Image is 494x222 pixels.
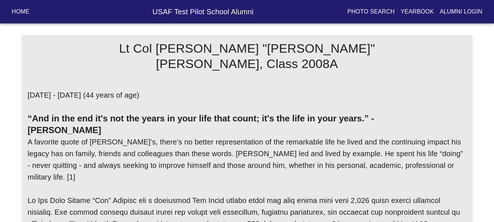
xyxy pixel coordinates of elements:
button: Home [9,5,33,18]
button: Yearbook [397,5,437,18]
h6: [DATE] - [DATE] (44 years of age) [28,89,139,101]
h6: A favorite quote of [PERSON_NAME]’s, there’s no better representation of the remarkable life he l... [28,136,467,183]
button: Photo Search [344,5,398,18]
p: Home [12,7,30,16]
p: Photo Search [347,7,395,16]
h6: USAF Test Pilot School Alumni [85,6,321,18]
h5: “And in the end it's not the years in your life that count; it's the life in your years.” - [PERS... [28,113,393,136]
p: Alumni Login [440,7,483,16]
button: Alumni Login [437,5,486,18]
h4: Lt Col [PERSON_NAME] "[PERSON_NAME]" [PERSON_NAME], Class 2008A [64,41,430,72]
p: Yearbook [400,7,434,16]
